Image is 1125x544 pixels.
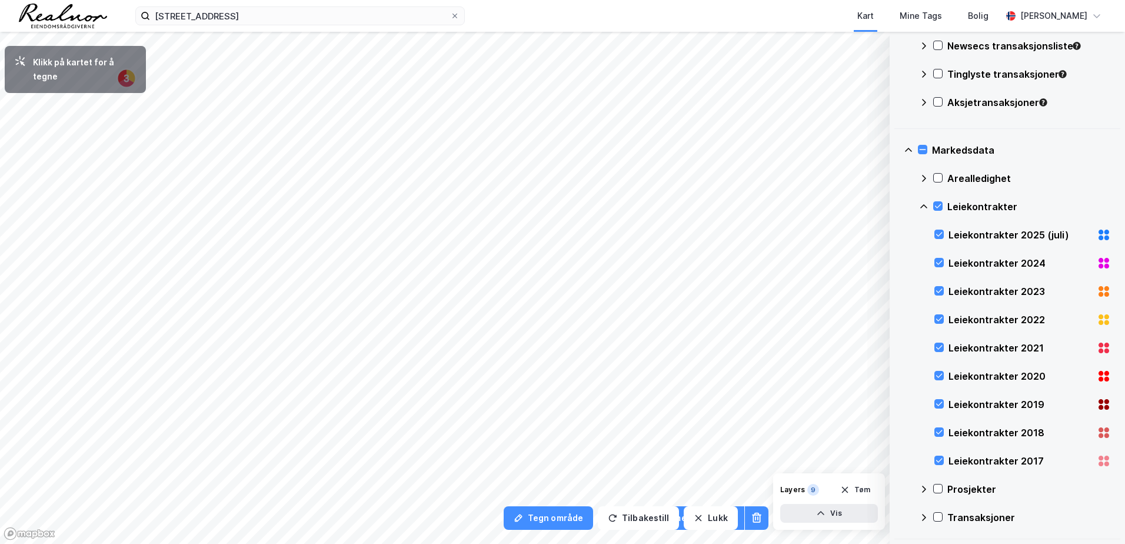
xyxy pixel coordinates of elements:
div: Leiekontrakter [947,200,1111,214]
div: Leiekontrakter 2018 [948,426,1092,440]
iframe: Chat Widget [1066,487,1125,544]
div: Layers [780,485,805,495]
button: Tegn område [504,506,593,530]
div: Tooltip anchor [1071,41,1082,51]
div: Leiekontrakter 2020 [948,369,1092,383]
input: Søk på adresse, matrikkel, gårdeiere, leietakere eller personer [150,7,450,25]
a: Mapbox homepage [4,527,55,540]
div: Arealledighet [947,171,1111,185]
div: Leiekontrakter 2022 [948,313,1092,327]
img: realnor-logo.934646d98de889bb5806.png [19,4,107,28]
div: Leiekontrakter 2025 (juli) [948,228,1092,242]
div: Mine Tags [900,9,942,23]
div: Tooltip anchor [1038,97,1049,108]
div: Kart [857,9,874,23]
div: Kontrollprogram for chat [1066,487,1125,544]
div: Bolig [968,9,988,23]
div: Markedsdata [932,143,1111,157]
div: Leiekontrakter 2021 [948,341,1092,355]
div: Newsecs transaksjonsliste [947,39,1111,53]
div: Leiekontrakter 2017 [948,454,1092,468]
button: Tøm [833,480,878,499]
div: 9 [807,484,819,496]
button: Vis [780,504,878,523]
div: [PERSON_NAME] [1020,9,1087,23]
button: Tilbakestill [598,506,679,530]
div: Leiekontrakter 2019 [948,397,1092,412]
div: Tooltip anchor [1057,69,1068,79]
div: Tinglyste transaksjoner [947,67,1111,81]
div: Leiekontrakter 2024 [948,256,1092,270]
button: Lukk [684,506,737,530]
div: Leiekontrakter 2023 [948,284,1092,298]
div: Klikk på kartet for å tegne [33,55,137,84]
div: Prosjekter [947,482,1111,496]
div: Transaksjoner [947,510,1111,525]
div: Aksjetransaksjoner [947,95,1111,110]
